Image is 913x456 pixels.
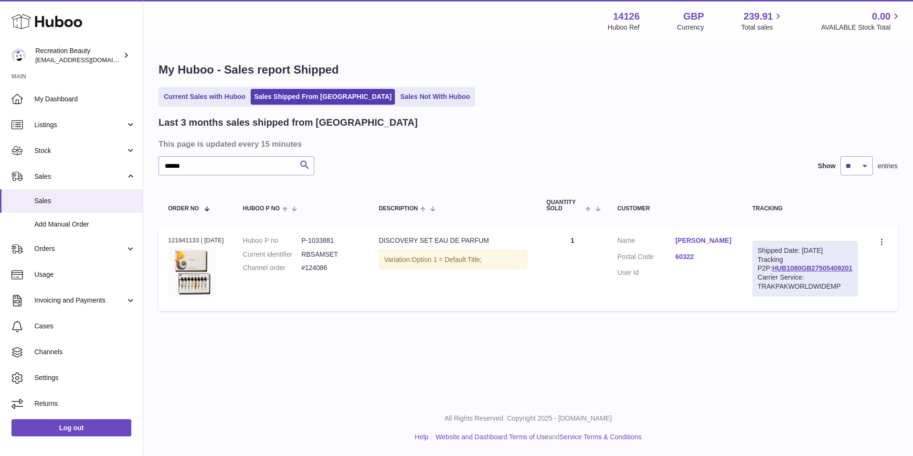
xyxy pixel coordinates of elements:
[741,10,784,32] a: 239.91 Total sales
[159,139,895,149] h3: This page is updated every 15 minutes
[160,89,249,105] a: Current Sales with Huboo
[11,419,131,436] a: Log out
[243,236,301,245] dt: Huboo P no
[243,250,301,259] dt: Current identifier
[35,46,121,65] div: Recreation Beauty
[301,250,360,259] dd: RBSAMSET
[412,256,482,263] span: Option 1 = Default Title;
[821,10,902,32] a: 0.00 AVAILABLE Stock Total
[675,252,733,261] a: 60322
[168,206,199,212] span: Order No
[34,120,126,130] span: Listings
[821,23,902,32] span: AVAILABLE Stock Total
[168,248,216,297] img: ANWD_12ML.jpg
[34,373,136,382] span: Settings
[168,236,224,245] div: 121841133 | [DATE]
[34,399,136,408] span: Returns
[608,23,640,32] div: Huboo Ref
[34,220,136,229] span: Add Manual Order
[379,236,527,245] div: DISCOVERY SET EAU DE PARFUM
[34,172,126,181] span: Sales
[397,89,473,105] a: Sales Not With Huboo
[435,433,548,441] a: Website and Dashboard Terms of Use
[301,263,360,272] dd: #124086
[617,252,675,264] dt: Postal Code
[560,433,642,441] a: Service Terms & Conditions
[677,23,704,32] div: Currency
[758,246,852,255] div: Shipped Date: [DATE]
[741,23,784,32] span: Total sales
[772,264,852,272] a: HUB1080GB27505409201
[34,322,136,331] span: Cases
[34,244,126,253] span: Orders
[251,89,395,105] a: Sales Shipped From [GEOGRAPHIC_DATA]
[537,227,607,311] td: 1
[758,273,852,291] div: Carrier Service: TRAKPAKWORLDWIDEMP
[243,206,280,212] span: Huboo P no
[818,162,836,171] label: Show
[683,10,704,23] strong: GBP
[432,433,641,442] li: and
[617,206,733,212] div: Customer
[151,414,905,423] p: All Rights Reserved. Copyright 2025 - [DOMAIN_NAME]
[872,10,891,23] span: 0.00
[546,199,583,212] span: Quantity Sold
[415,433,429,441] a: Help
[878,162,898,171] span: entries
[34,296,126,305] span: Invoicing and Payments
[753,241,858,296] div: Tracking P2P:
[743,10,773,23] span: 239.91
[34,95,136,104] span: My Dashboard
[243,263,301,272] dt: Channel order
[34,270,136,279] span: Usage
[35,56,140,64] span: [EMAIL_ADDRESS][DOMAIN_NAME]
[34,196,136,206] span: Sales
[379,250,527,270] div: Variation:
[301,236,360,245] dd: P-1033881
[379,206,418,212] span: Description
[753,206,858,212] div: Tracking
[159,62,898,77] h1: My Huboo - Sales report Shipped
[34,146,126,155] span: Stock
[159,116,418,129] h2: Last 3 months sales shipped from [GEOGRAPHIC_DATA]
[617,236,675,248] dt: Name
[34,347,136,357] span: Channels
[11,48,26,63] img: customercare@recreationbeauty.com
[617,268,675,277] dt: User Id
[675,236,733,245] a: [PERSON_NAME]
[613,10,640,23] strong: 14126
